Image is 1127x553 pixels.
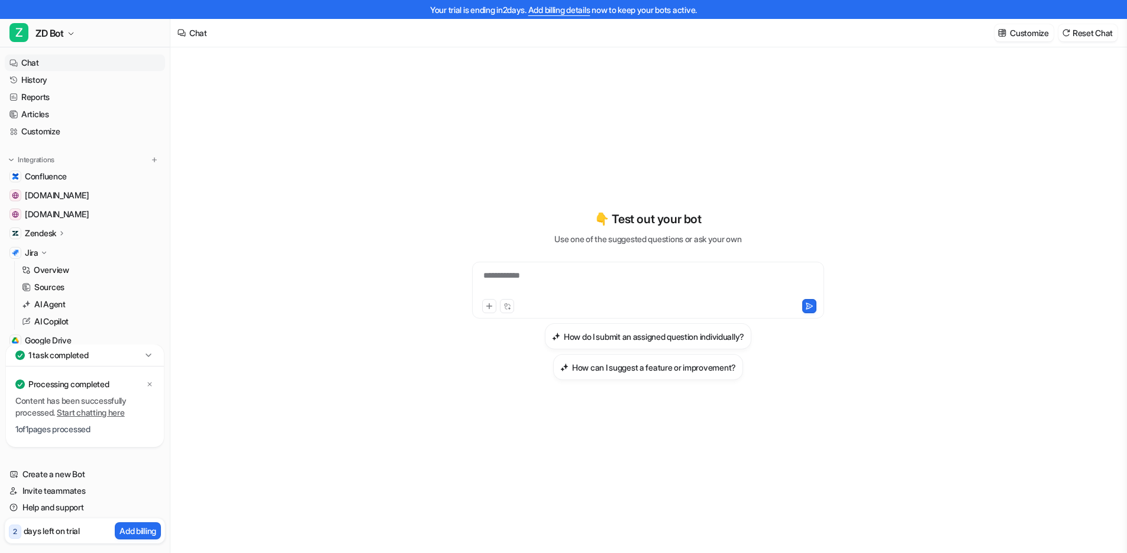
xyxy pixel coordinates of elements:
[17,296,165,313] a: AI Agent
[18,155,54,165] p: Integrations
[5,332,165,349] a: Google DriveGoogle Drive
[5,154,58,166] button: Integrations
[57,407,125,417] a: Start chatting here
[25,189,89,201] span: [DOMAIN_NAME]
[5,206,165,223] a: home.atlassian.com[DOMAIN_NAME]
[34,7,53,25] img: Profile image for eesel
[24,525,80,537] p: days left on trial
[57,15,110,27] p: Active 2h ago
[994,24,1053,41] button: Customize
[1062,28,1070,37] img: reset
[73,79,95,88] b: eesel
[17,279,165,295] a: Sources
[5,466,165,483] a: Create a new Bot
[19,20,185,43] div: Our usual reply time 🕒
[12,173,19,180] img: Confluence
[185,5,208,27] button: Home
[73,78,179,89] div: joined the conversation
[554,233,741,245] p: Use one of the suggested questions or ask your own
[138,216,173,225] a: out here
[1010,27,1048,39] p: Customize
[19,306,72,313] div: eesel • 8h ago
[58,78,70,89] img: Profile image for eesel
[29,33,54,42] b: 1 day
[553,354,743,380] button: How can I suggest a feature or improvement?How can I suggest a feature or improvement?
[120,525,156,537] p: Add billing
[9,103,194,303] div: Hi [PERSON_NAME],​Apologies for the delay here! Yes, you can set up a bot to read and summarize s...
[75,388,85,397] button: Start recording
[560,363,569,372] img: How can I suggest a feature or improvement?
[15,423,154,435] p: 1 of 1 pages processed
[34,281,64,293] p: Sources
[13,526,17,537] p: 2
[115,522,161,539] button: Add billing
[18,388,28,397] button: Upload attachment
[9,60,227,76] div: [DATE]
[15,395,154,419] p: Content has been successfully processed.
[34,316,69,327] p: AI Copilot
[57,6,82,15] h1: eesel
[25,227,56,239] p: Zendesk
[25,208,89,220] span: [DOMAIN_NAME]
[208,5,229,26] div: Close
[12,230,19,237] img: Zendesk
[28,378,109,390] p: Processing completed
[8,5,30,27] button: go back
[7,156,15,164] img: expand menu
[9,324,227,411] div: Ryan says…
[189,27,207,39] div: Chat
[564,330,744,343] h3: How do I submit an assigned question individually?
[5,123,165,140] a: Customize
[19,134,185,204] div: Apologies for the delay here! Yes, you can set up a bot to read and summarize specific Jira issue...
[5,72,165,88] a: History
[9,76,227,103] div: eesel says…
[17,313,165,330] a: AI Copilot
[12,337,19,344] img: Google Drive
[595,210,701,228] p: 👇 Test out your bot
[5,168,165,185] a: ConfluenceConfluence
[37,388,47,397] button: Emoji picker
[19,110,185,133] div: Hi [PERSON_NAME], ​
[43,324,227,397] div: Hi there, does this work with [PERSON_NAME] or only Jira Service Management? I use the one intend...
[28,349,89,361] p: 1 task completed
[528,5,590,15] a: Add billing details
[150,156,159,164] img: menu_add.svg
[203,383,222,402] button: Send a message…
[12,192,19,199] img: id.atlassian.com
[545,323,751,349] button: How do I submit an assigned question individually?How do I submit an assigned question individually?
[52,332,218,390] div: Hi there, does this work with [PERSON_NAME] or only Jira Service Management? I use the one intend...
[5,106,165,123] a: Articles
[552,332,560,341] img: How do I submit an assigned question individually?
[9,23,28,42] span: Z
[5,499,165,516] a: Help and support
[25,247,38,259] p: Jira
[34,264,69,276] p: Overview
[9,103,227,324] div: eesel says…
[5,89,165,105] a: Reports
[5,187,165,204] a: id.atlassian.com[DOMAIN_NAME]
[35,25,64,41] span: ZD Bot
[19,238,185,273] div: Let me know if you have any questions or need any help. ​
[56,388,66,397] button: Gif picker
[34,298,66,310] p: AI Agent
[998,28,1006,37] img: customize
[1058,24,1118,41] button: Reset Chat
[5,483,165,499] a: Invite teammates
[5,54,165,71] a: Chat
[19,203,185,238] div: For details on how to set up the Jira actions, you can check them . ​
[12,249,19,256] img: Jira
[25,335,72,346] span: Google Drive
[572,361,736,374] h3: How can I suggest a feature or improvement?
[12,211,19,218] img: home.atlassian.com
[19,273,185,296] div: Thanks, Kyva
[10,363,227,383] textarea: Message…
[25,171,67,182] span: Confluence
[17,262,165,278] a: Overview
